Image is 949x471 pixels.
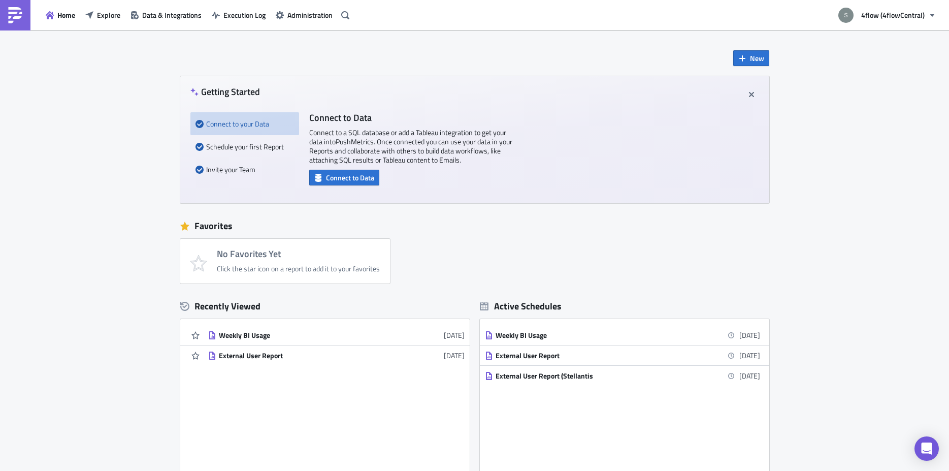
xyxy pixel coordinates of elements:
button: Explore [80,7,125,23]
div: Favorites [180,218,769,234]
div: Connect to your Data [195,112,294,135]
button: Home [41,7,80,23]
div: External User Report (Stellantis [496,371,673,381]
div: Active Schedules [480,300,562,312]
div: Recently Viewed [180,299,470,314]
h4: No Favorites Yet [217,249,380,259]
time: 2025-09-14 18:00 [739,330,760,340]
span: Execution Log [223,10,266,20]
div: External User Report [219,351,397,360]
span: 4flow (4flowCentral) [861,10,925,20]
a: External User Report[DATE] [485,346,760,365]
button: 4flow (4flowCentral) [832,4,941,26]
span: Administration [287,10,333,20]
div: Click the star icon on a report to add it to your favorites [217,264,380,273]
span: Explore [97,10,120,20]
button: Execution Log [207,7,271,23]
div: Schedule your first Report [195,135,294,158]
span: New [750,53,764,64]
a: External User Report (Stellantis[DATE] [485,366,760,386]
span: Home [57,10,75,20]
time: 2025-08-27T08:39:25Z [444,330,465,340]
a: Connect to Data [309,171,379,182]
time: 2025-10-01 08:00 [739,370,760,381]
button: Administration [271,7,338,23]
button: Connect to Data [309,170,379,185]
h4: Getting Started [190,86,260,97]
time: 2025-10-01 08:00 [739,350,760,361]
a: Weekly BI Usage[DATE] [208,325,465,345]
div: Open Intercom Messenger [914,436,939,461]
a: External User Report[DATE] [208,346,465,365]
button: Data & Integrations [125,7,207,23]
img: PushMetrics [7,7,23,23]
div: Weekly BI Usage [219,331,397,340]
p: Connect to a SQL database or add a Tableau integration to get your data into PushMetrics . Once c... [309,128,512,165]
time: 2025-07-14T11:44:06Z [444,350,465,361]
a: Weekly BI Usage[DATE] [485,325,760,345]
h4: Connect to Data [309,112,512,123]
button: New [733,50,769,66]
div: Weekly BI Usage [496,331,673,340]
span: Data & Integrations [142,10,202,20]
span: Connect to Data [326,172,374,183]
img: Avatar [837,7,855,24]
div: Invite your Team [195,158,294,181]
div: External User Report [496,351,673,360]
